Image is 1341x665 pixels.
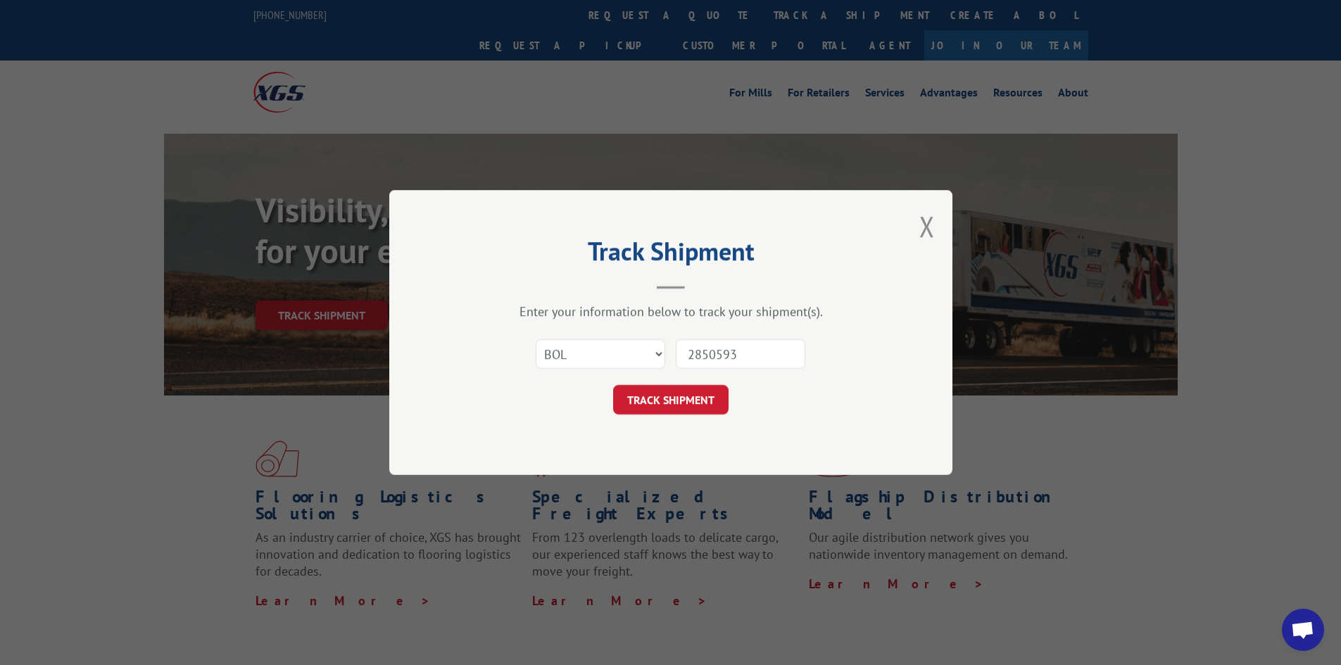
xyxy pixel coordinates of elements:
[460,241,882,268] h2: Track Shipment
[919,208,935,245] button: Close modal
[1282,609,1324,651] div: Open chat
[676,339,805,369] input: Number(s)
[613,385,729,414] button: TRACK SHIPMENT
[460,303,882,319] div: Enter your information below to track your shipment(s).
